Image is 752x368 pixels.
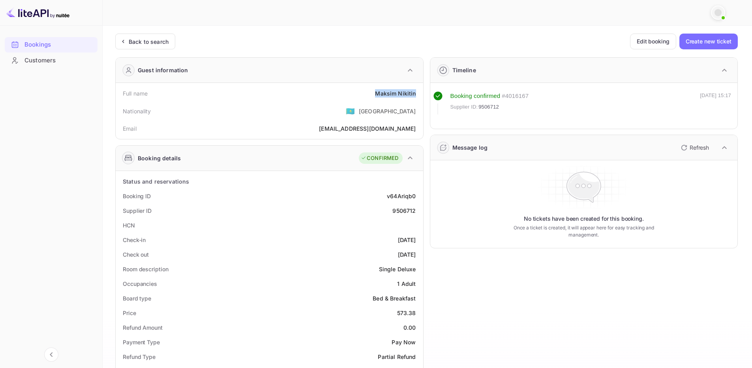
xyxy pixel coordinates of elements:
div: Single Deluxe [379,265,416,273]
div: Refund Type [123,353,156,361]
div: Bed & Breakfast [373,294,416,302]
div: [EMAIL_ADDRESS][DOMAIN_NAME] [319,124,416,133]
div: [DATE] [398,236,416,244]
button: Create new ticket [679,34,738,49]
div: Room description [123,265,168,273]
div: Booking details [138,154,181,162]
div: Price [123,309,136,317]
div: Partial Refund [378,353,416,361]
div: Nationality [123,107,151,115]
div: Supplier ID [123,207,152,215]
div: CONFIRMED [361,154,398,162]
span: United States [346,104,355,118]
div: Bookings [24,40,94,49]
div: Full name [123,89,148,98]
div: [DATE] 15:17 [700,92,731,115]
button: Collapse navigation [44,347,58,362]
span: Supplier ID: [450,103,478,111]
div: Timeline [452,66,476,74]
div: [GEOGRAPHIC_DATA] [359,107,416,115]
div: Booking confirmed [450,92,501,101]
div: Booking ID [123,192,151,200]
div: Message log [452,143,488,152]
p: No tickets have been created for this booking. [524,215,644,223]
div: Occupancies [123,280,157,288]
div: Email [123,124,137,133]
div: 0.00 [403,323,416,332]
div: Check out [123,250,149,259]
div: 9506712 [392,207,416,215]
div: Refund Amount [123,323,163,332]
div: HCN [123,221,135,229]
div: v64Ariqb0 [387,192,416,200]
div: 573.38 [397,309,416,317]
p: Refresh [690,143,709,152]
div: Maksim Nikitin [375,89,416,98]
span: 9506712 [478,103,499,111]
div: Bookings [5,37,98,53]
div: Status and reservations [123,177,189,186]
div: Customers [24,56,94,65]
div: Back to search [129,38,169,46]
div: Payment Type [123,338,160,346]
button: Refresh [676,141,712,154]
a: Bookings [5,37,98,52]
div: Guest information [138,66,188,74]
a: Customers [5,53,98,68]
div: [DATE] [398,250,416,259]
div: Check-in [123,236,146,244]
p: Once a ticket is created, it will appear here for easy tracking and management. [501,224,666,238]
div: Pay Now [392,338,416,346]
div: # 4016167 [502,92,529,101]
div: Board type [123,294,151,302]
img: LiteAPI logo [6,6,69,19]
button: Edit booking [630,34,676,49]
div: 1 Adult [397,280,416,288]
